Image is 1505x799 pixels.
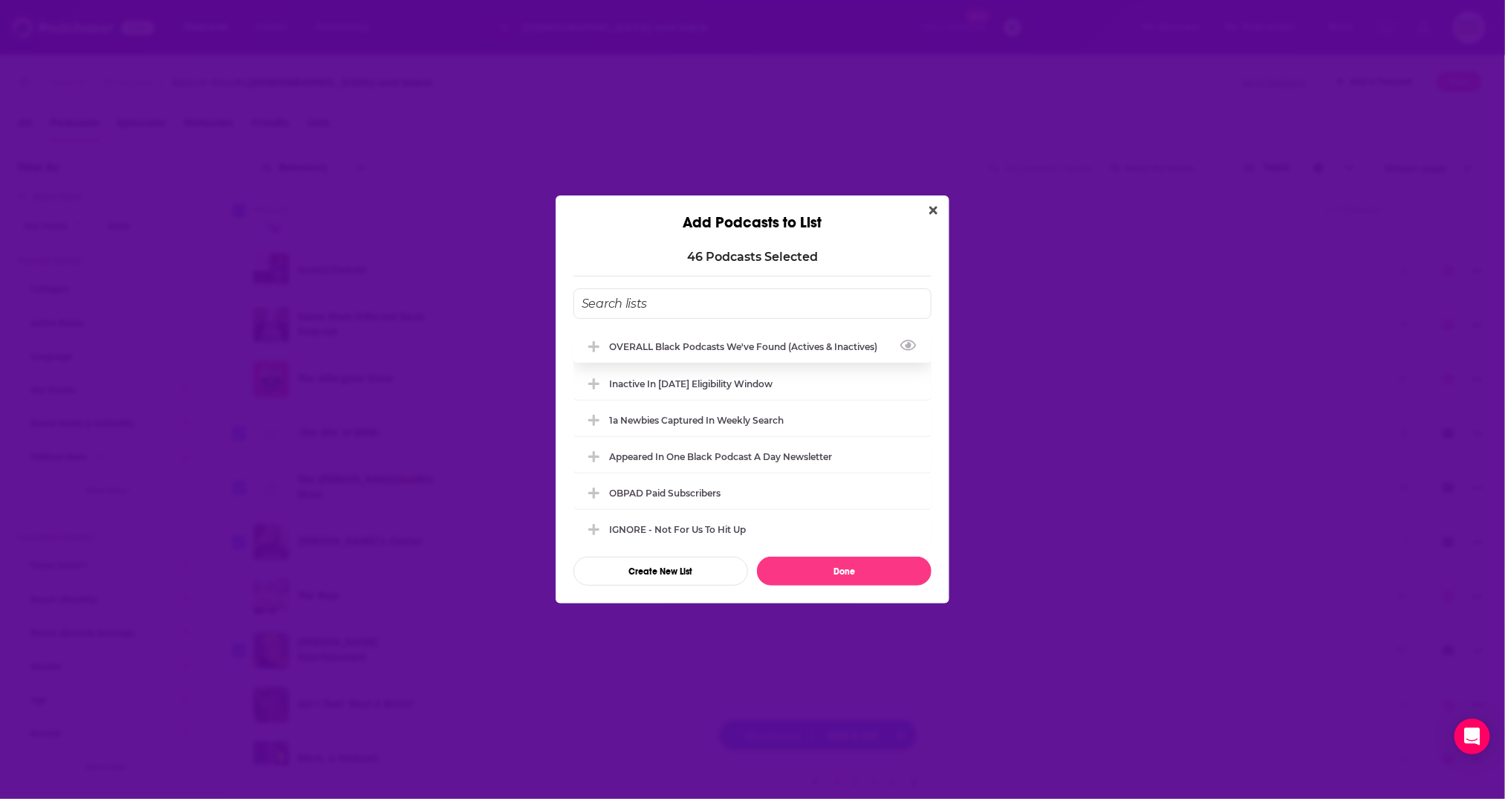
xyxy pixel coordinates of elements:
[757,557,932,586] button: Done
[573,288,932,586] div: Add Podcast To List
[609,488,721,499] div: OBPAD paid subscribers
[687,250,818,264] p: 46 Podcast s Selected
[609,451,832,462] div: Appeared in One Black podcast a day newsletter
[609,524,746,535] div: IGNORE - not for us to hit up
[573,288,932,319] input: Search lists
[609,378,773,389] div: Inactive in [DATE] eligibility window
[877,349,886,351] button: View Link
[573,476,932,509] div: OBPAD paid subscribers
[923,201,943,220] button: Close
[573,513,932,546] div: IGNORE - not for us to hit up
[573,330,932,363] div: OVERALL Black podcasts we've found (actives & inactives)
[573,557,748,586] button: Create New List
[556,195,949,232] div: Add Podcasts to List
[609,415,784,426] div: 1a Newbies captured in weekly search
[573,440,932,473] div: Appeared in One Black podcast a day newsletter
[573,404,932,436] div: 1a Newbies captured in weekly search
[609,341,886,352] div: OVERALL Black podcasts we've found (actives & inactives)
[573,367,932,400] div: Inactive in 2026 eligibility window
[1454,719,1490,754] div: Open Intercom Messenger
